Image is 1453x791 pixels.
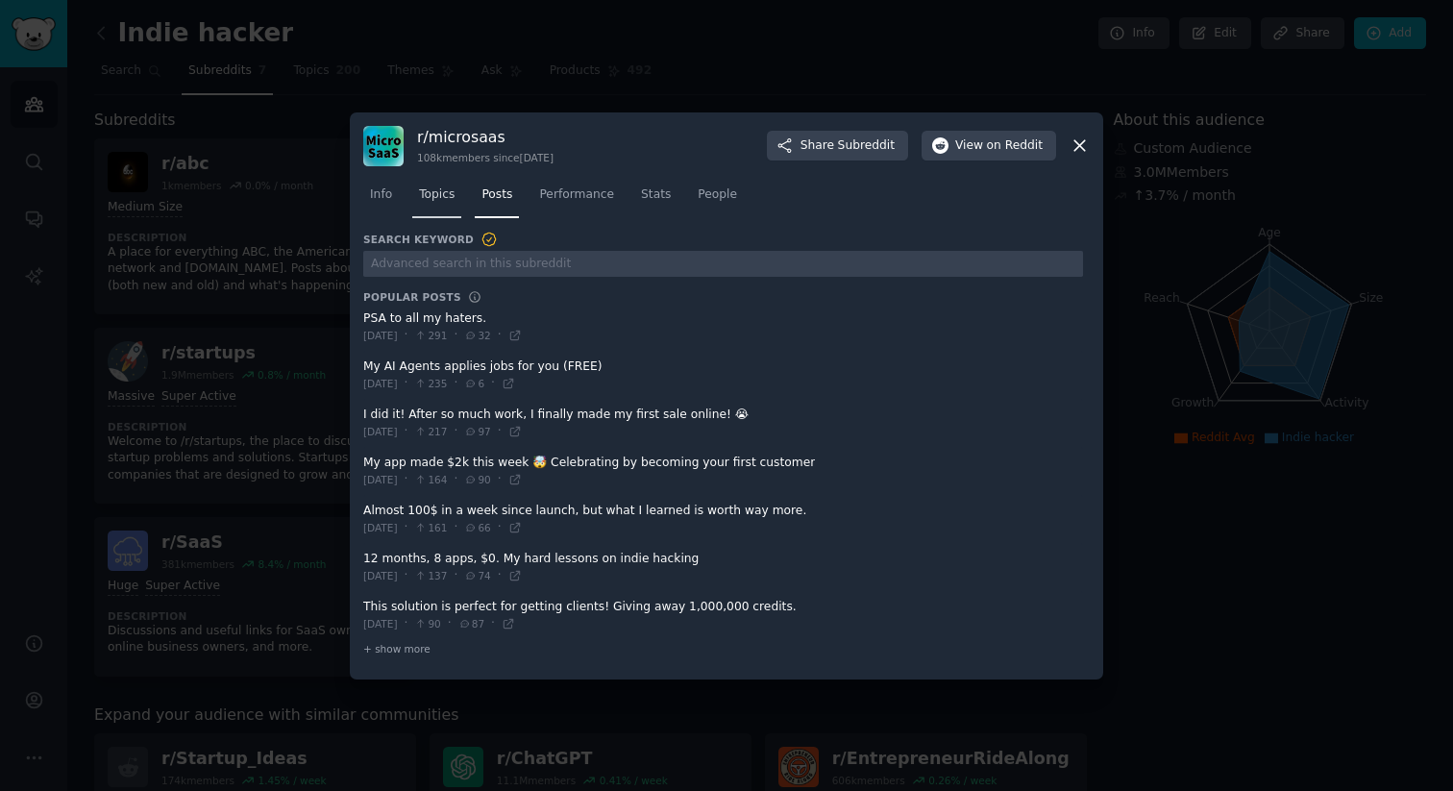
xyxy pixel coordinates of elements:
[532,180,621,219] a: Performance
[698,186,737,204] span: People
[414,521,447,534] span: 161
[498,567,502,584] span: ·
[414,425,447,438] span: 217
[691,180,744,219] a: People
[363,569,398,582] span: [DATE]
[405,327,408,344] span: ·
[987,137,1043,155] span: on Reddit
[419,186,455,204] span: Topics
[458,617,484,630] span: 87
[454,519,457,536] span: ·
[641,186,671,204] span: Stats
[498,327,502,344] span: ·
[414,473,447,486] span: 164
[464,425,490,438] span: 97
[838,137,895,155] span: Subreddit
[955,137,1043,155] span: View
[454,423,457,440] span: ·
[414,329,447,342] span: 291
[363,377,398,390] span: [DATE]
[475,180,519,219] a: Posts
[498,423,502,440] span: ·
[370,186,392,204] span: Info
[464,329,490,342] span: 32
[412,180,461,219] a: Topics
[464,569,490,582] span: 74
[454,471,457,488] span: ·
[363,180,399,219] a: Info
[448,615,452,632] span: ·
[498,471,502,488] span: ·
[481,186,512,204] span: Posts
[363,290,461,304] h3: Popular Posts
[634,180,677,219] a: Stats
[405,567,408,584] span: ·
[405,519,408,536] span: ·
[464,521,490,534] span: 66
[363,617,398,630] span: [DATE]
[454,375,457,392] span: ·
[363,329,398,342] span: [DATE]
[363,425,398,438] span: [DATE]
[417,151,554,164] div: 108k members since [DATE]
[464,473,490,486] span: 90
[498,519,502,536] span: ·
[405,423,408,440] span: ·
[417,127,554,147] h3: r/ microsaas
[363,521,398,534] span: [DATE]
[405,471,408,488] span: ·
[454,327,457,344] span: ·
[800,137,895,155] span: Share
[767,131,908,161] button: ShareSubreddit
[454,567,457,584] span: ·
[363,126,404,166] img: microsaas
[363,642,431,655] span: + show more
[414,377,447,390] span: 235
[464,377,484,390] span: 6
[539,186,614,204] span: Performance
[414,617,440,630] span: 90
[405,375,408,392] span: ·
[405,615,408,632] span: ·
[363,473,398,486] span: [DATE]
[922,131,1056,161] button: Viewon Reddit
[414,569,447,582] span: 137
[491,375,495,392] span: ·
[491,615,495,632] span: ·
[363,231,498,248] h3: Search Keyword
[363,251,1083,277] input: Advanced search in this subreddit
